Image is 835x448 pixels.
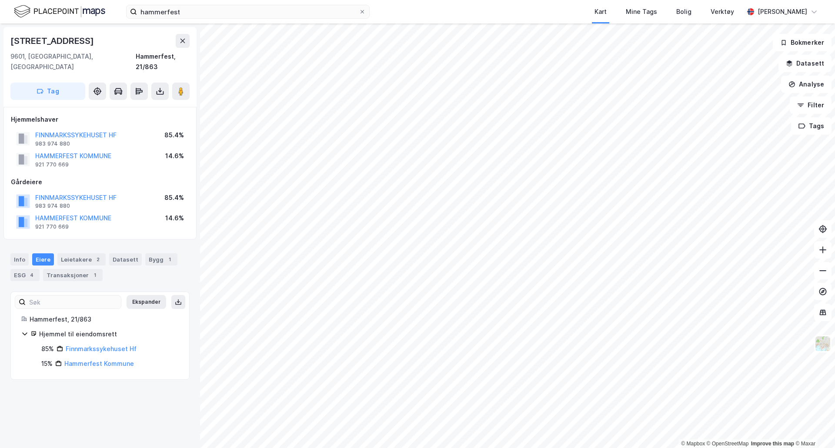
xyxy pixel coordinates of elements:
div: Datasett [109,253,142,265]
a: Mapbox [681,441,705,447]
button: Filter [790,96,832,114]
button: Tags [791,117,832,135]
div: Bolig [676,7,691,17]
div: Hjemmel til eiendomsrett [39,329,179,339]
div: Gårdeiere [11,177,189,187]
div: Hammerfest, 21/863 [136,51,190,72]
button: Tag [10,83,85,100]
div: Verktøy [711,7,734,17]
div: Transaksjoner [43,269,103,281]
a: OpenStreetMap [707,441,749,447]
div: [PERSON_NAME] [758,7,807,17]
div: 85.4% [164,192,184,203]
button: Datasett [778,55,832,72]
button: Ekspander [127,295,166,309]
div: 14.6% [165,151,184,161]
button: Bokmerker [773,34,832,51]
div: 15% [41,358,53,369]
div: Info [10,253,29,265]
div: 921 770 669 [35,223,69,230]
div: Eiere [32,253,54,265]
div: Kart [595,7,607,17]
div: Mine Tags [626,7,657,17]
a: Improve this map [751,441,794,447]
div: Hammerfest, 21/863 [30,314,179,325]
div: 14.6% [165,213,184,223]
input: Søk [26,295,121,309]
img: Z [815,335,831,352]
div: 4 [27,271,36,279]
input: Søk på adresse, matrikkel, gårdeiere, leietakere eller personer [137,5,359,18]
div: 2 [94,255,102,264]
div: 9601, [GEOGRAPHIC_DATA], [GEOGRAPHIC_DATA] [10,51,136,72]
div: 983 974 880 [35,140,70,147]
div: Bygg [145,253,177,265]
div: Kontrollprogram for chat [792,406,835,448]
img: logo.f888ab2527a4732fd821a326f86c7f29.svg [14,4,105,19]
button: Analyse [781,76,832,93]
a: Finnmarkssykehuset Hf [66,345,137,352]
div: Hjemmelshaver [11,114,189,125]
div: 85% [41,344,54,354]
a: Hammerfest Kommune [64,360,134,367]
div: [STREET_ADDRESS] [10,34,96,48]
div: ESG [10,269,40,281]
div: 921 770 669 [35,161,69,168]
div: 1 [165,255,174,264]
div: 983 974 880 [35,202,70,209]
div: 1 [90,271,99,279]
div: 85.4% [164,130,184,140]
div: Leietakere [57,253,106,265]
iframe: Chat Widget [792,406,835,448]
